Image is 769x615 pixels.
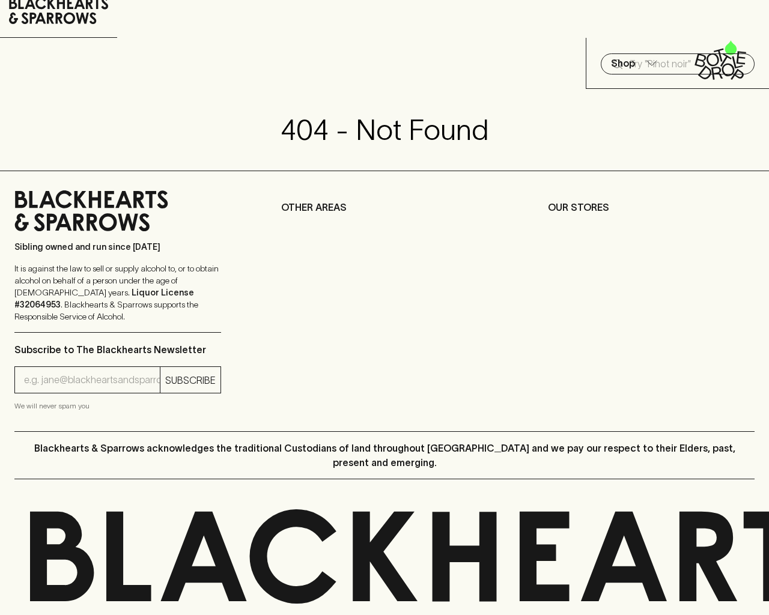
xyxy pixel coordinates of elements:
[165,373,216,387] p: SUBSCRIBE
[281,200,488,214] p: OTHER AREAS
[14,342,221,357] p: Subscribe to The Blackhearts Newsletter
[14,262,221,323] p: It is against the law to sell or supply alcohol to, or to obtain alcohol on behalf of a person un...
[160,367,220,393] button: SUBSCRIBE
[586,38,678,88] button: Shop
[14,241,221,253] p: Sibling owned and run since [DATE]
[281,113,488,147] h3: 404 - Not Found
[630,55,745,74] input: Try "Pinot noir"
[548,200,755,214] p: OUR STORES
[23,441,746,470] p: Blackhearts & Sparrows acknowledges the traditional Custodians of land throughout [GEOGRAPHIC_DAT...
[14,400,221,412] p: We will never spam you
[24,371,160,390] input: e.g. jane@blackheartsandsparrows.com.au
